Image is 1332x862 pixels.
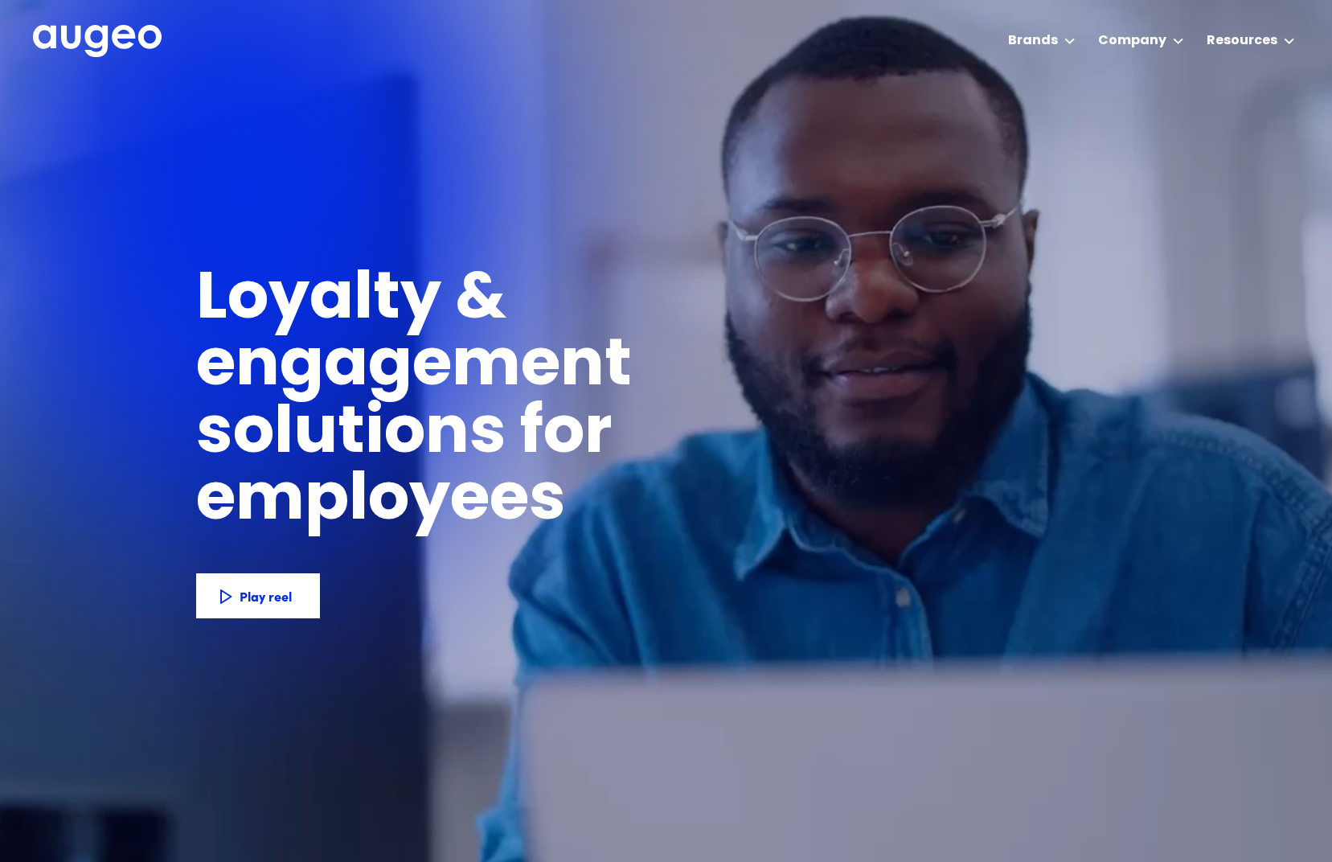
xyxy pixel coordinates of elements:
[1207,31,1277,51] div: Resources
[1098,31,1166,51] div: Company
[33,25,162,59] a: home
[1008,31,1058,51] div: Brands
[196,573,320,618] a: Play reel
[33,25,162,58] img: Augeo's full logo in white.
[196,268,891,468] h1: Loyalty & engagement solutions for
[196,469,594,536] h1: employees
